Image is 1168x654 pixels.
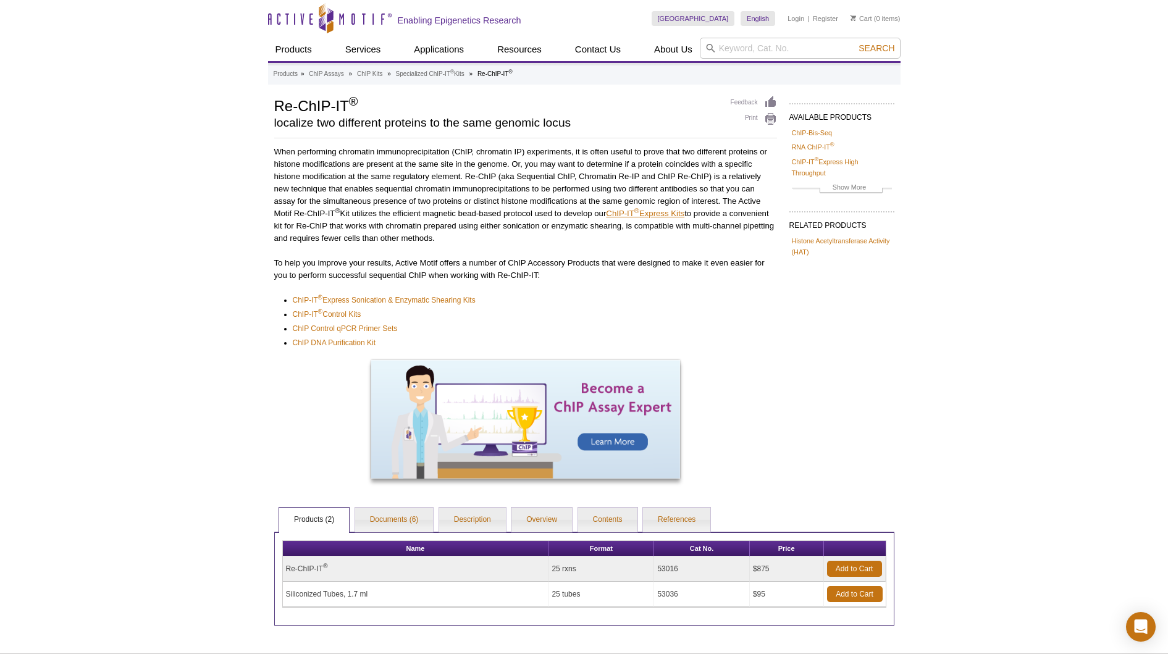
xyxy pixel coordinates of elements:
li: (0 items) [851,11,901,26]
a: Register [813,14,838,23]
a: ChIP Kits [357,69,383,80]
sup: ® [335,207,340,214]
img: Your Cart [851,15,856,21]
p: To help you improve your results, Active Motif offers a number of ChIP Accessory Products that we... [274,257,777,282]
a: ChIP-Bis-Seq [792,127,832,138]
li: Re-ChIP-IT [477,70,513,77]
a: ChIP DNA Purification Kit [293,337,376,349]
sup: ® [318,294,322,301]
th: Price [750,541,824,556]
a: English [741,11,775,26]
span: Search [859,43,894,53]
th: Name [283,541,549,556]
a: ChIP Assays [309,69,344,80]
a: ChIP-IT®Control Kits [293,308,361,321]
sup: ® [815,156,819,162]
sup: ® [450,69,454,75]
button: Search [855,43,898,54]
a: ChIP-IT®Express High Throughput [792,156,892,178]
a: ChIP-IT®Express Sonication & Enzymatic Shearing Kits [293,294,476,306]
a: About Us [647,38,700,61]
h2: RELATED PRODUCTS [789,211,894,233]
h1: Re-ChIP-IT [274,96,718,114]
a: Feedback [731,96,777,109]
td: Re-ChIP-IT [283,556,549,582]
sup: ® [349,94,358,108]
a: Add to Cart [827,561,882,577]
td: 25 rxns [548,556,654,582]
th: Format [548,541,654,556]
a: Show More [792,182,892,196]
a: Overview [511,508,572,532]
a: Services [338,38,389,61]
sup: ® [830,142,834,148]
a: Applications [406,38,471,61]
li: » [469,70,473,77]
td: 53036 [654,582,749,607]
td: 53016 [654,556,749,582]
td: $95 [750,582,824,607]
sup: ® [508,69,512,75]
sup: ® [634,207,639,214]
a: Add to Cart [827,586,883,602]
li: | [808,11,810,26]
h2: AVAILABLE PRODUCTS [789,103,894,125]
a: Resources [490,38,549,61]
h2: localize two different proteins to the same genomic locus [274,117,718,128]
a: Specialized ChIP-IT®Kits [396,69,464,80]
div: Open Intercom Messenger [1126,612,1156,642]
th: Cat No. [654,541,749,556]
a: Histone Acetyltransferase Activity (HAT) [792,235,892,258]
a: References [643,508,710,532]
input: Keyword, Cat. No. [700,38,901,59]
li: » [301,70,305,77]
a: Cart [851,14,872,23]
img: Become a ChIP Assay Expert [371,360,680,479]
a: Description [439,508,506,532]
h2: Enabling Epigenetics Research [398,15,521,26]
a: Documents (6) [355,508,434,532]
a: Contents [578,508,637,532]
a: Login [788,14,804,23]
a: Products [274,69,298,80]
a: Products [268,38,319,61]
td: Siliconized Tubes, 1.7 ml [283,582,549,607]
a: Contact Us [568,38,628,61]
li: » [387,70,391,77]
a: Products (2) [279,508,349,532]
a: Print [731,112,777,126]
a: RNA ChIP-IT® [792,141,834,153]
sup: ® [323,563,327,569]
td: $875 [750,556,824,582]
sup: ® [318,308,322,315]
p: When performing chromatin immunoprecipitation (ChIP, chromatin IP) experiments, it is often usefu... [274,146,777,245]
a: ChIP Control qPCR Primer Sets [293,322,398,335]
li: » [349,70,353,77]
a: [GEOGRAPHIC_DATA] [652,11,735,26]
a: ChIP-IT®Express Kits [606,209,684,218]
td: 25 tubes [548,582,654,607]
